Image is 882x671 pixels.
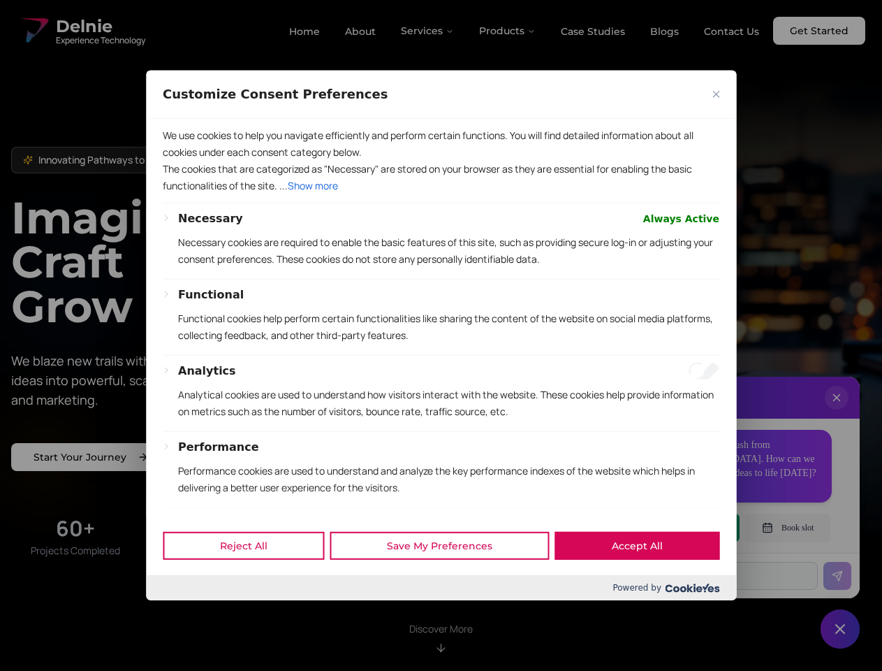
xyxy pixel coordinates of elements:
[288,178,338,194] button: Show more
[178,439,259,456] button: Performance
[163,161,719,194] p: The cookies that are categorized as "Necessary" are stored on your browser as they are essential ...
[146,575,736,600] div: Powered by
[178,210,243,227] button: Necessary
[163,86,388,103] span: Customize Consent Preferences
[178,363,236,380] button: Analytics
[178,310,719,344] p: Functional cookies help perform certain functionalities like sharing the content of the website o...
[163,127,719,161] p: We use cookies to help you navigate efficiently and perform certain functions. You will find deta...
[178,234,719,268] p: Necessary cookies are required to enable the basic features of this site, such as providing secur...
[178,387,719,420] p: Analytical cookies are used to understand how visitors interact with the website. These cookies h...
[330,532,549,560] button: Save My Preferences
[689,363,719,380] input: Enable Analytics
[554,532,719,560] button: Accept All
[712,91,719,98] img: Close
[665,584,719,593] img: Cookieyes logo
[163,532,324,560] button: Reject All
[178,287,244,303] button: Functional
[643,210,719,227] span: Always Active
[178,463,719,496] p: Performance cookies are used to understand and analyze the key performance indexes of the website...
